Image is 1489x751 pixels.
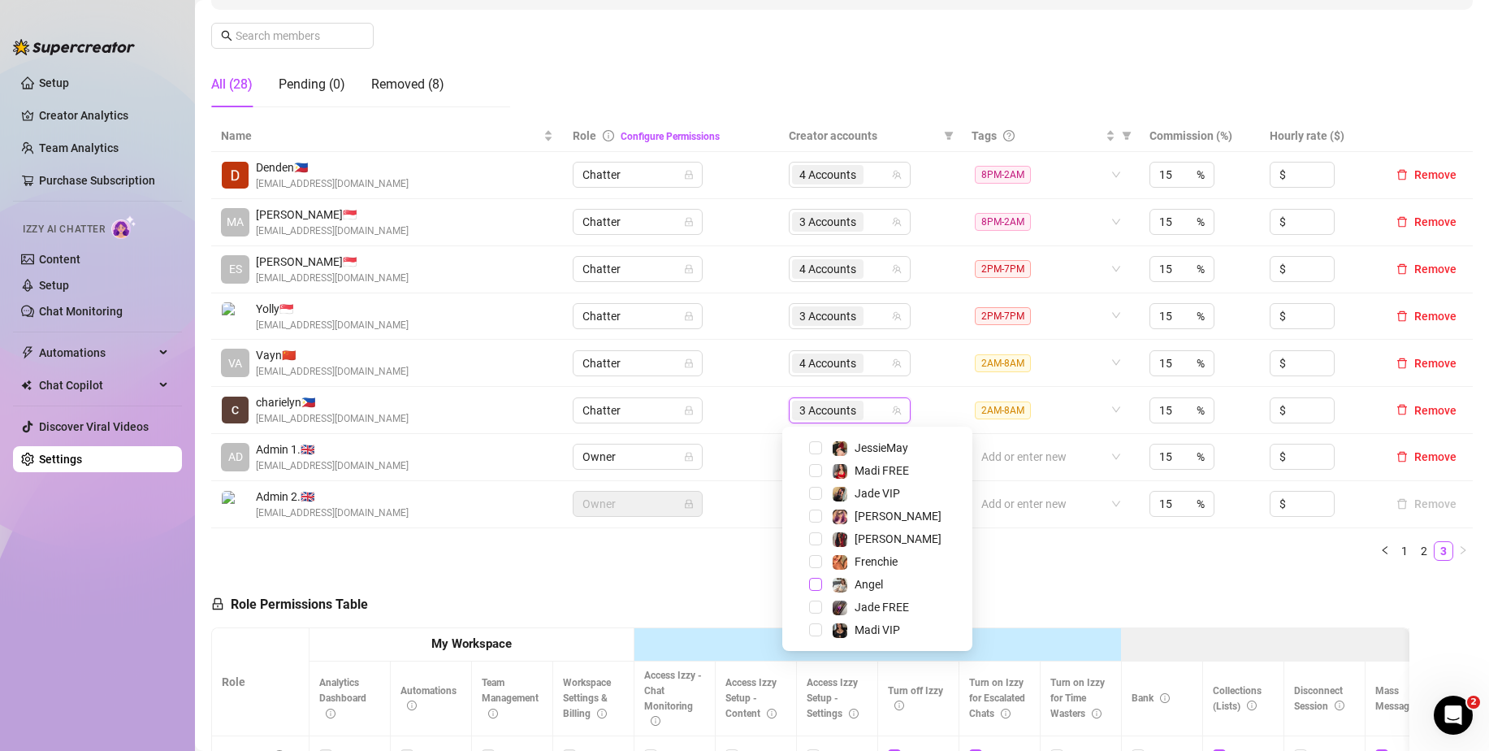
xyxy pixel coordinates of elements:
span: Select tree node [809,441,822,454]
span: info-circle [651,716,660,726]
a: Purchase Subscription [39,167,169,193]
span: delete [1396,263,1408,275]
span: Frenchie [855,555,898,568]
span: Remove [1414,450,1457,463]
img: Chat Copilot [21,380,32,391]
span: Select tree node [809,578,822,591]
span: 3 Accounts [792,401,864,420]
span: [EMAIL_ADDRESS][DOMAIN_NAME] [256,271,409,286]
span: Select tree node [809,601,822,614]
span: Madi VIP [855,623,900,636]
span: Team Management [482,677,539,719]
span: Select tree node [809,464,822,477]
span: delete [1396,358,1408,369]
span: info-circle [488,709,498,718]
a: Team Analytics [39,141,119,154]
span: [PERSON_NAME] 🇸🇬 [256,206,409,224]
a: 1 [1396,542,1413,560]
a: Setup [39,279,69,292]
span: Creator accounts [789,127,937,145]
strong: My Workspace [431,636,512,651]
span: 4 Accounts [799,260,856,278]
a: Settings [39,453,82,466]
a: Configure Permissions [621,131,720,142]
img: Valentina [833,532,847,547]
span: Name [221,127,540,145]
button: right [1453,541,1473,561]
span: Access Izzy Setup - Settings [807,677,859,719]
span: info-circle [603,130,614,141]
a: Chat Monitoring [39,305,123,318]
span: Vayn 🇨🇳 [256,346,409,364]
span: team [892,406,902,415]
span: info-circle [1092,709,1102,718]
span: [EMAIL_ADDRESS][DOMAIN_NAME] [256,458,409,474]
span: delete [1396,169,1408,180]
h5: Role Permissions Table [211,595,368,614]
span: [EMAIL_ADDRESS][DOMAIN_NAME] [256,364,409,380]
img: logo-BBDzfeDw.svg [13,39,135,55]
span: info-circle [1001,709,1011,718]
span: Tags [972,127,997,145]
span: lock [684,452,694,462]
span: 4 Accounts [799,166,856,184]
span: Workspace Settings & Billing [563,677,611,719]
span: Admin 2. 🇬🇧 [256,488,409,506]
span: Jade FREE [855,601,909,614]
span: filter [1122,131,1132,141]
span: Select tree node [809,623,822,636]
span: Izzy AI Chatter [23,222,105,237]
button: Remove [1390,212,1463,232]
span: lock [684,499,694,509]
img: charielyn [222,397,249,423]
span: 4 Accounts [799,354,856,372]
span: 3 Accounts [799,402,856,419]
span: 2 [1467,696,1480,709]
img: Denden [222,162,249,189]
img: Madi VIP [833,623,847,638]
span: delete [1396,310,1408,322]
div: Pending (0) [279,75,345,94]
button: Remove [1390,306,1463,326]
span: 4 Accounts [792,165,864,184]
span: 3 Accounts [792,306,864,326]
th: Role [212,628,309,736]
span: [EMAIL_ADDRESS][DOMAIN_NAME] [256,176,409,192]
span: 3 Accounts [799,307,856,325]
span: Automations [400,685,457,712]
span: delete [1396,451,1408,462]
span: Access Izzy Setup - Content [725,677,777,719]
span: VA [228,354,242,372]
span: [EMAIL_ADDRESS][DOMAIN_NAME] [256,318,409,333]
span: Owner [582,445,693,469]
img: JessieMay [833,441,847,456]
img: AI Chatter [111,215,136,239]
span: Turn on Izzy for Time Wasters [1050,677,1105,719]
span: info-circle [894,701,904,710]
span: [PERSON_NAME] [855,510,941,523]
span: ES [229,260,242,278]
a: 2 [1415,542,1433,560]
span: AD [228,448,243,466]
span: lock [211,597,224,610]
span: 4 Accounts [792,354,864,373]
span: delete [1396,404,1408,415]
span: info-circle [1160,693,1170,703]
span: 2PM-7PM [975,307,1031,325]
a: Setup [39,76,69,89]
img: Jade VIP [833,487,847,501]
li: 2 [1414,541,1434,561]
span: Select tree node [809,532,822,545]
span: 3 Accounts [799,213,856,231]
span: 3 Accounts [792,212,864,232]
span: info-circle [849,709,859,718]
span: Owner [582,492,693,516]
span: Analytics Dashboard [319,677,366,719]
span: Admin 1. 🇬🇧 [256,441,409,458]
input: Search members [236,27,351,45]
span: Chatter [582,351,693,375]
span: Chatter [582,257,693,281]
span: Remove [1414,215,1457,228]
img: Angel [833,578,847,593]
span: thunderbolt [21,346,34,359]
